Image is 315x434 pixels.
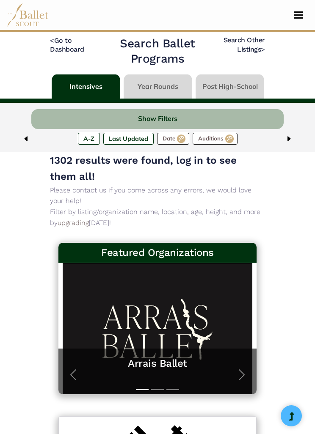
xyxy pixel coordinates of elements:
[50,185,265,206] p: Please contact us if you come across any errors, we would love your help!
[65,246,250,259] h3: Featured Organizations
[157,133,189,145] label: Date
[50,74,122,99] li: Intensives
[288,11,308,19] button: Toggle navigation
[50,36,84,53] a: <Go to Dashboard
[31,109,283,129] button: Show Filters
[166,385,179,394] button: Slide 3
[194,74,266,99] li: Post High-School
[50,154,237,182] span: 1302 results were found, log in to see them all!
[105,36,209,67] h2: Search Ballet Programs
[122,74,194,99] li: Year Rounds
[136,385,149,394] button: Slide 1
[67,357,248,370] a: Arrais Ballet
[50,36,54,44] code: <
[224,36,265,53] a: Search Other Listings>
[103,133,154,145] label: Last Updated
[50,206,265,228] p: Filter by listing/organization name, location, age, height, and more by [DATE]!
[78,133,100,145] label: A-Z
[261,45,265,53] code: >
[151,385,164,394] button: Slide 2
[193,133,238,145] label: Auditions
[58,219,89,227] a: upgrading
